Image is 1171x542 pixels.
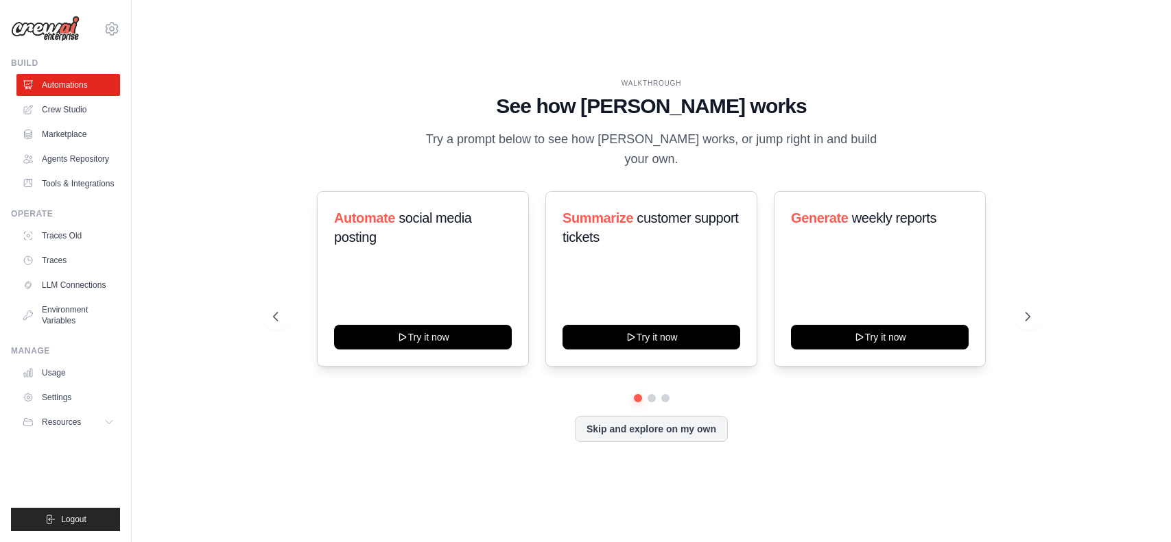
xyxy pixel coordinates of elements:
[11,345,120,356] div: Manage
[16,123,120,145] a: Marketplace
[16,173,120,195] a: Tools & Integrations
[575,416,728,442] button: Skip and explore on my own
[11,508,120,531] button: Logout
[791,210,849,225] span: Generate
[61,514,86,525] span: Logout
[16,148,120,170] a: Agents Repository
[273,94,1030,119] h1: See how [PERSON_NAME] works
[791,325,969,349] button: Try it now
[11,16,80,42] img: Logo
[16,249,120,271] a: Traces
[16,411,120,433] button: Resources
[563,210,633,225] span: Summarize
[11,58,120,69] div: Build
[16,225,120,247] a: Traces Old
[16,386,120,408] a: Settings
[852,210,936,225] span: weekly reports
[16,74,120,96] a: Automations
[334,210,395,225] span: Automate
[16,362,120,384] a: Usage
[16,274,120,296] a: LLM Connections
[334,210,472,245] span: social media posting
[11,208,120,219] div: Operate
[16,299,120,332] a: Environment Variables
[421,130,882,170] p: Try a prompt below to see how [PERSON_NAME] works, or jump right in and build your own.
[563,210,738,245] span: customer support tickets
[334,325,512,349] button: Try it now
[273,78,1030,88] div: WALKTHROUGH
[16,99,120,121] a: Crew Studio
[42,417,81,428] span: Resources
[563,325,740,349] button: Try it now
